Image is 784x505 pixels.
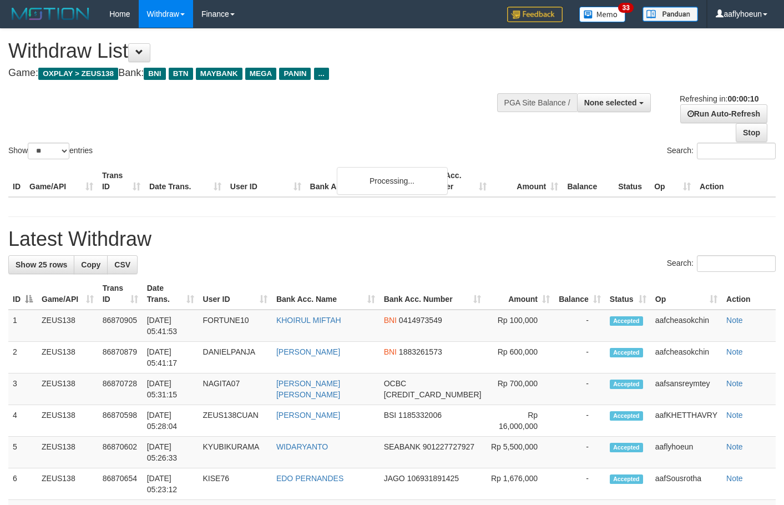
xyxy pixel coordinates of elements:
[485,342,554,373] td: Rp 600,000
[276,347,340,356] a: [PERSON_NAME]
[314,68,329,80] span: ...
[610,474,643,484] span: Accepted
[419,165,491,197] th: Bank Acc. Number
[25,165,98,197] th: Game/API
[37,278,98,310] th: Game/API: activate to sort column ascending
[497,93,577,112] div: PGA Site Balance /
[337,167,448,195] div: Processing...
[98,373,143,405] td: 86870728
[610,443,643,452] span: Accepted
[726,411,743,420] a: Note
[28,143,69,159] select: Showentries
[37,468,98,500] td: ZEUS138
[384,347,397,356] span: BNI
[8,143,93,159] label: Show entries
[577,93,651,112] button: None selected
[276,442,328,451] a: WIDARYANTO
[554,437,605,468] td: -
[697,143,776,159] input: Search:
[726,474,743,483] a: Note
[226,165,306,197] th: User ID
[114,260,130,269] span: CSV
[145,165,226,197] th: Date Trans.
[554,342,605,373] td: -
[143,405,199,437] td: [DATE] 05:28:04
[554,373,605,405] td: -
[306,165,420,197] th: Bank Acc. Name
[199,373,272,405] td: NAGITA07
[384,316,397,325] span: BNI
[651,437,722,468] td: aaflyhoeun
[8,310,37,342] td: 1
[563,165,614,197] th: Balance
[605,278,651,310] th: Status: activate to sort column ascending
[199,310,272,342] td: FORTUNE10
[651,342,722,373] td: aafcheasokchin
[276,379,340,399] a: [PERSON_NAME] [PERSON_NAME]
[384,411,397,420] span: BSI
[74,255,108,274] a: Copy
[37,405,98,437] td: ZEUS138
[610,411,643,421] span: Accepted
[276,474,343,483] a: EDO PERNANDES
[8,6,93,22] img: MOTION_logo.png
[680,104,767,123] a: Run Auto-Refresh
[579,7,626,22] img: Button%20Memo.svg
[651,310,722,342] td: aafcheasokchin
[98,278,143,310] th: Trans ID: activate to sort column ascending
[8,342,37,373] td: 2
[16,260,67,269] span: Show 25 rows
[8,373,37,405] td: 3
[8,165,25,197] th: ID
[143,468,199,500] td: [DATE] 05:23:12
[726,347,743,356] a: Note
[610,380,643,389] span: Accepted
[651,405,722,437] td: aafKHETTHAVRY
[143,278,199,310] th: Date Trans.: activate to sort column ascending
[8,68,512,79] h4: Game: Bank:
[614,165,650,197] th: Status
[143,373,199,405] td: [DATE] 05:31:15
[37,342,98,373] td: ZEUS138
[8,405,37,437] td: 4
[726,316,743,325] a: Note
[199,468,272,500] td: KISE76
[485,373,554,405] td: Rp 700,000
[651,373,722,405] td: aafsansreymtey
[8,40,512,62] h1: Withdraw List
[98,437,143,468] td: 86870602
[618,3,633,13] span: 33
[245,68,277,80] span: MEGA
[423,442,474,451] span: Copy 901227727927 to clipboard
[507,7,563,22] img: Feedback.jpg
[199,342,272,373] td: DANIELPANJA
[384,390,482,399] span: Copy 693818301550 to clipboard
[727,94,758,103] strong: 00:00:10
[485,468,554,500] td: Rp 1,676,000
[384,474,405,483] span: JAGO
[37,310,98,342] td: ZEUS138
[554,405,605,437] td: -
[485,405,554,437] td: Rp 16,000,000
[272,278,380,310] th: Bank Acc. Name: activate to sort column ascending
[143,310,199,342] td: [DATE] 05:41:53
[651,468,722,500] td: aafSousrotha
[276,316,341,325] a: KHOIRUL MIFTAH
[554,278,605,310] th: Balance: activate to sort column ascending
[8,255,74,274] a: Show 25 rows
[726,442,743,451] a: Note
[98,342,143,373] td: 86870879
[697,255,776,272] input: Search:
[37,437,98,468] td: ZEUS138
[37,373,98,405] td: ZEUS138
[399,347,442,356] span: Copy 1883261573 to clipboard
[143,437,199,468] td: [DATE] 05:26:33
[98,310,143,342] td: 86870905
[407,474,459,483] span: Copy 106931891425 to clipboard
[279,68,311,80] span: PANIN
[98,165,145,197] th: Trans ID
[726,379,743,388] a: Note
[143,342,199,373] td: [DATE] 05:41:17
[144,68,165,80] span: BNI
[643,7,698,22] img: panduan.png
